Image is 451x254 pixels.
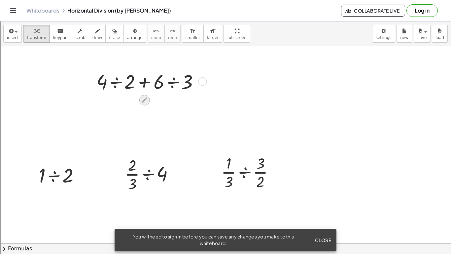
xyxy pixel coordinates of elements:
[120,233,307,247] div: You will need to sign in before you can save any changes you make to this whiteboard.
[3,9,448,15] div: Sort New > Old
[347,8,399,14] span: Collaborate Live
[23,25,50,43] button: transform
[3,26,448,32] div: Options
[8,5,18,16] button: Toggle navigation
[3,15,448,21] div: Move To ...
[3,21,448,26] div: Delete
[27,35,46,40] span: transform
[406,4,438,17] button: Log in
[312,234,334,246] button: Close
[3,38,448,44] div: Rename
[3,44,448,50] div: Move To ...
[3,32,448,38] div: Sign out
[341,5,405,17] button: Collaborate Live
[315,237,331,243] span: Close
[26,7,59,14] a: Whiteboards
[3,3,448,9] div: Sort A > Z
